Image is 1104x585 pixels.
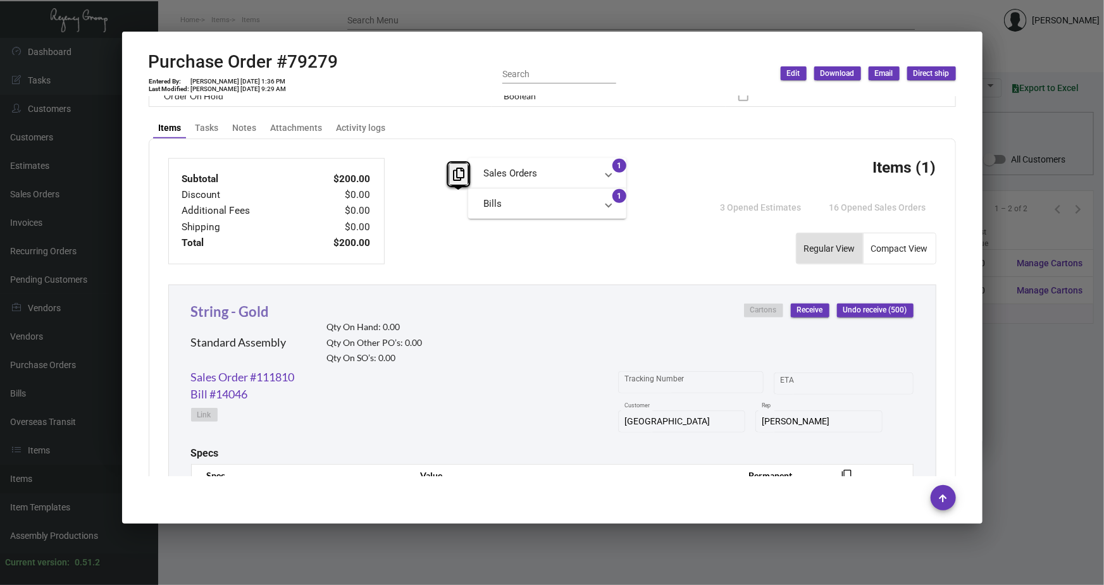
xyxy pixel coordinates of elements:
td: Subtotal [182,171,304,187]
i: Copy [453,168,464,181]
span: Direct ship [914,68,950,79]
h2: Purchase Order #79279 [149,51,338,73]
mat-expansion-panel-header: Sales Orders [468,158,626,188]
span: Order On Hold [164,90,224,101]
td: Additional Fees [182,203,304,219]
mat-panel-title: Bills [483,197,596,211]
button: Receive [791,304,829,317]
th: Spec [191,464,407,486]
span: Download [821,68,855,79]
mat-expansion-panel-header: Bills [468,188,626,219]
td: $0.00 [304,219,371,235]
h2: Standard Assembly [191,336,287,350]
mat-panel-title: Sales Orders [483,166,596,181]
span: 3 Opened Estimates [721,202,802,212]
h3: Items (1) [873,158,936,176]
span: Email [875,68,893,79]
th: Value [407,464,736,486]
td: Last Modified: [149,85,190,93]
button: Cartons [744,304,783,317]
a: String - Gold [191,303,270,320]
button: Link [191,408,218,422]
h2: Qty On Hand: 0.00 [327,322,423,333]
h2: Qty On SO’s: 0.00 [327,353,423,364]
td: [PERSON_NAME] [DATE] 1:36 PM [190,78,287,85]
div: 0.51.2 [75,556,100,569]
h2: Specs [191,447,219,459]
button: Edit [781,66,807,80]
button: Compact View [864,233,936,264]
td: $200.00 [304,235,371,251]
td: [PERSON_NAME] [DATE] 9:29 AM [190,85,287,93]
h2: Qty On Other PO’s: 0.00 [327,338,423,348]
td: Discount [182,187,304,203]
td: Total [182,235,304,251]
span: 16 Opened Sales Orders [829,202,926,212]
button: Undo receive (500) [837,304,914,317]
td: $200.00 [304,171,371,187]
input: End date [830,378,891,388]
button: 3 Opened Estimates [710,196,812,219]
button: Direct ship [907,66,956,80]
div: Activity logs [336,121,385,135]
span: Link [197,410,211,421]
div: Attachments [270,121,322,135]
div: Items [158,121,181,135]
div: Tasks [195,121,218,135]
td: Shipping [182,219,304,235]
span: Edit [787,68,800,79]
button: 16 Opened Sales Orders [819,196,936,219]
td: Entered By: [149,78,190,85]
div: Current version: [5,556,70,569]
a: Sales Order #111810 [191,369,295,386]
span: Cartons [750,305,777,316]
td: $0.00 [304,187,371,203]
input: Start date [780,378,819,388]
mat-icon: filter_none [842,473,852,483]
th: Permanent [736,464,823,486]
button: Email [869,66,900,80]
td: $0.00 [304,203,371,219]
div: Notes [232,121,256,135]
span: Undo receive (500) [843,305,907,316]
span: Receive [797,305,823,316]
button: Regular View [797,233,863,264]
button: Download [814,66,861,80]
a: Bill #14046 [191,386,248,403]
span: Boolean [504,90,536,101]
